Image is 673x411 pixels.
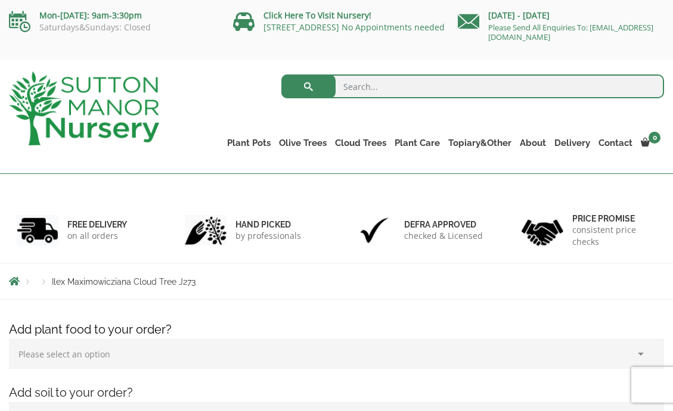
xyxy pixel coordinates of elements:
[488,22,653,42] a: Please Send All Enquiries To: [EMAIL_ADDRESS][DOMAIN_NAME]
[331,135,390,151] a: Cloud Trees
[281,74,664,98] input: Search...
[572,224,656,248] p: consistent price checks
[390,135,444,151] a: Plant Care
[9,276,664,286] nav: Breadcrumbs
[572,213,656,224] h6: Price promise
[9,71,159,145] img: logo
[67,230,127,242] p: on all orders
[522,212,563,248] img: 4.jpg
[637,135,664,151] a: 0
[550,135,594,151] a: Delivery
[263,21,445,33] a: [STREET_ADDRESS] No Appointments needed
[235,230,301,242] p: by professionals
[404,219,483,230] h6: Defra approved
[52,277,196,287] span: Ilex Maximowicziana Cloud Tree J273
[263,10,371,21] a: Click Here To Visit Nursery!
[404,230,483,242] p: checked & Licensed
[9,8,215,23] p: Mon-[DATE]: 9am-3:30pm
[67,219,127,230] h6: FREE DELIVERY
[594,135,637,151] a: Contact
[275,135,331,151] a: Olive Trees
[516,135,550,151] a: About
[9,23,215,32] p: Saturdays&Sundays: Closed
[235,219,301,230] h6: hand picked
[17,215,58,245] img: 1.jpg
[649,132,660,144] span: 0
[444,135,516,151] a: Topiary&Other
[353,215,395,245] img: 3.jpg
[458,8,664,23] p: [DATE] - [DATE]
[223,135,275,151] a: Plant Pots
[185,215,227,245] img: 2.jpg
